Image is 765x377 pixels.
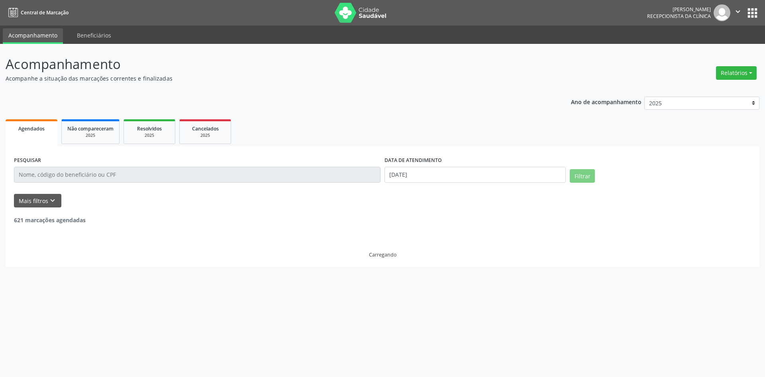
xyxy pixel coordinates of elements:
[714,4,730,21] img: img
[14,216,86,224] strong: 621 marcações agendadas
[647,13,711,20] span: Recepcionista da clínica
[67,125,114,132] span: Não compareceram
[570,169,595,183] button: Filtrar
[6,54,533,74] p: Acompanhamento
[6,74,533,83] p: Acompanhe a situação das marcações correntes e finalizadas
[18,125,45,132] span: Agendados
[384,167,566,183] input: Selecione um intervalo
[3,28,63,44] a: Acompanhamento
[384,154,442,167] label: DATA DE ATENDIMENTO
[745,6,759,20] button: apps
[14,194,61,208] button: Mais filtroskeyboard_arrow_down
[571,97,641,107] p: Ano de acompanhamento
[369,251,396,258] div: Carregando
[21,9,69,16] span: Central de Marcação
[185,132,225,138] div: 2025
[14,167,381,183] input: Nome, código do beneficiário ou CPF
[730,4,745,21] button: 
[71,28,117,42] a: Beneficiários
[647,6,711,13] div: [PERSON_NAME]
[734,7,742,16] i: 
[716,66,757,80] button: Relatórios
[129,132,169,138] div: 2025
[14,154,41,167] label: PESQUISAR
[137,125,162,132] span: Resolvidos
[6,6,69,19] a: Central de Marcação
[67,132,114,138] div: 2025
[48,196,57,205] i: keyboard_arrow_down
[192,125,219,132] span: Cancelados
